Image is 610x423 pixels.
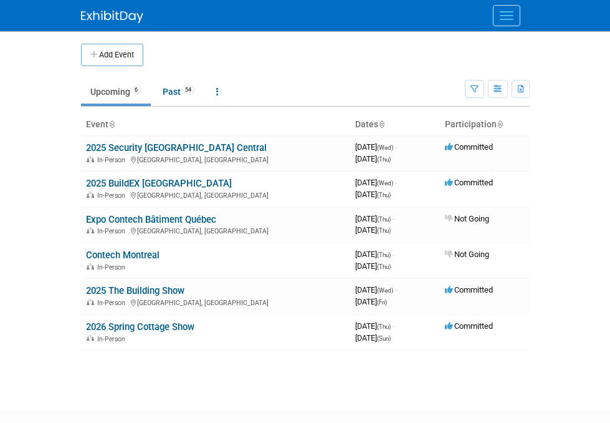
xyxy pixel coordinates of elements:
[377,335,391,342] span: (Sun)
[153,80,204,104] a: Past54
[377,144,393,151] span: (Wed)
[445,250,489,259] span: Not Going
[445,321,493,331] span: Committed
[377,299,387,306] span: (Fri)
[355,261,391,271] span: [DATE]
[377,263,391,270] span: (Thu)
[86,297,345,307] div: [GEOGRAPHIC_DATA], [GEOGRAPHIC_DATA]
[377,251,391,258] span: (Thu)
[445,285,493,294] span: Committed
[86,214,216,225] a: Expo Contech Bâtiment Québec
[181,85,195,95] span: 54
[355,285,397,294] span: [DATE]
[355,190,391,199] span: [DATE]
[378,119,384,129] a: Sort by Start Date
[377,180,393,187] span: (Wed)
[87,335,94,341] img: In-Person Event
[445,178,493,187] span: Committed
[377,323,391,330] span: (Thu)
[497,119,503,129] a: Sort by Participation Type
[377,227,391,234] span: (Thu)
[355,214,394,223] span: [DATE]
[377,156,391,163] span: (Thu)
[97,263,129,271] span: In-Person
[393,321,394,331] span: -
[86,154,345,164] div: [GEOGRAPHIC_DATA], [GEOGRAPHIC_DATA]
[97,299,129,307] span: In-Person
[445,214,489,223] span: Not Going
[87,263,94,270] img: In-Person Event
[86,321,194,333] a: 2026 Spring Cottage Show
[81,11,143,23] img: ExhibitDay
[395,142,397,152] span: -
[87,192,94,198] img: In-Person Event
[355,142,397,152] span: [DATE]
[86,142,267,153] a: 2025 Security [GEOGRAPHIC_DATA] Central
[355,225,391,235] span: [DATE]
[87,156,94,162] img: In-Person Event
[395,285,397,294] span: -
[377,287,393,294] span: (Wed)
[81,44,143,66] button: Add Event
[355,250,394,259] span: [DATE]
[97,227,129,235] span: In-Person
[355,321,394,331] span: [DATE]
[108,119,115,129] a: Sort by Event Name
[86,178,232,189] a: 2025 BuildEX [GEOGRAPHIC_DATA]
[355,178,397,187] span: [DATE]
[81,80,151,104] a: Upcoming6
[350,114,440,135] th: Dates
[355,333,391,343] span: [DATE]
[395,178,397,187] span: -
[445,142,493,152] span: Committed
[81,114,350,135] th: Event
[131,85,141,95] span: 6
[493,5,520,26] button: Menu
[87,227,94,233] img: In-Person Event
[377,192,391,198] span: (Thu)
[86,225,345,235] div: [GEOGRAPHIC_DATA], [GEOGRAPHIC_DATA]
[86,190,345,200] div: [GEOGRAPHIC_DATA], [GEOGRAPHIC_DATA]
[440,114,530,135] th: Participation
[97,192,129,200] span: In-Person
[393,214,394,223] span: -
[355,297,387,306] span: [DATE]
[86,250,160,261] a: Contech Montreal
[97,335,129,343] span: In-Person
[97,156,129,164] span: In-Person
[355,154,391,163] span: [DATE]
[393,250,394,259] span: -
[377,216,391,223] span: (Thu)
[87,299,94,305] img: In-Person Event
[86,285,184,296] a: 2025 The Building Show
